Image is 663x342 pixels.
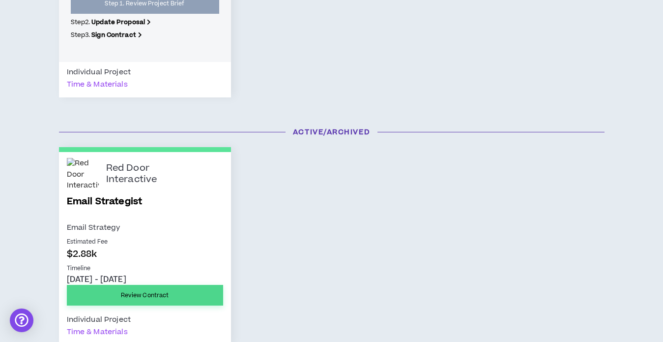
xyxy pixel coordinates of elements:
p: Step 3 . [71,31,219,39]
div: Open Intercom Messenger [10,309,33,332]
p: [DATE] - [DATE] [67,274,223,285]
p: Estimated Fee [67,238,223,247]
p: Red Door Interactive [106,163,175,185]
b: Sign Contract [91,31,136,39]
b: Update Proposal [91,18,145,27]
h3: Active/Archived [52,127,612,137]
p: Step 2 . [71,18,219,27]
img: Red Door Interactive [67,158,99,190]
div: Time & Materials [67,326,128,338]
p: Timeline [67,264,223,273]
div: Time & Materials [67,78,128,91]
div: Individual Project [67,66,131,78]
p: $2.88k [67,248,223,261]
div: Individual Project [67,313,131,326]
a: Review Contract [67,285,223,306]
p: Email Strategy [67,221,223,234]
a: Email Strategist [67,195,223,221]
